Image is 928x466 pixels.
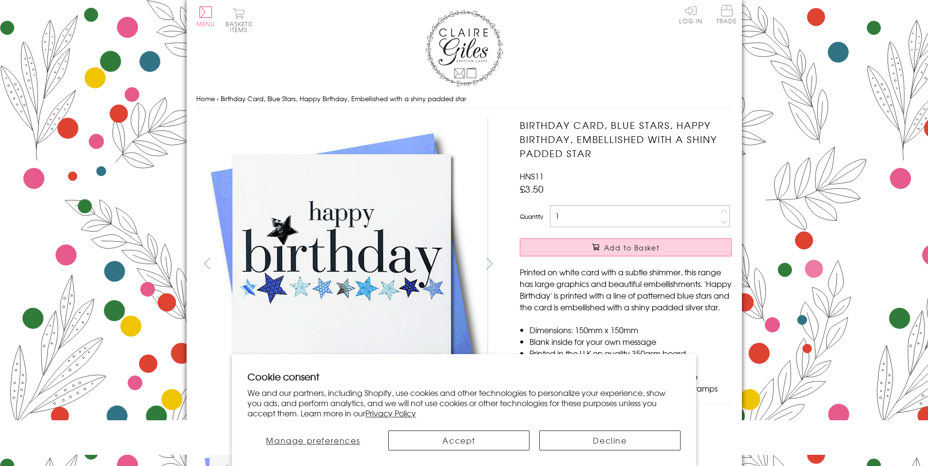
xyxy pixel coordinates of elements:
img: Birthday Card, Blue Stars, Happy Birthday, Embellished with a shiny padded star [500,118,793,410]
img: Birthday Card, Blue Stars, Happy Birthday, Embellished with a shiny padded star [196,118,488,410]
p: We and our partners, including Shopify, use cookies and other technologies to personalize your ex... [247,388,681,418]
p: Printed on white card with a subtle shimmer, this range has large graphics and beautiful embellis... [520,266,732,313]
button: Add to Basket [520,238,732,256]
h1: Birthday Card, Blue Stars, Happy Birthday, Embellished with a shiny padded star [520,118,732,160]
li: Dimensions: 150mm x 150mm [530,324,732,336]
button: Decline [539,430,681,450]
span: Birthday Card, Blue Stars, Happy Birthday, Embellished with a shiny padded star [221,94,466,103]
span: Menu [196,19,215,28]
button: Accept [388,430,530,450]
a: Home [196,94,215,103]
span: Manage preferences [266,434,360,446]
a: Trade [717,5,737,26]
img: Claire Giles Greetings Cards [425,10,503,87]
span: 0 items [230,19,252,34]
nav: breadcrumbs [196,89,732,109]
span: HNS11 [520,170,544,182]
h2: Cookie consent [247,370,681,383]
button: Menu [196,6,215,27]
a: Log In [679,5,702,24]
button: Basket0 items [226,8,252,33]
span: Trade [717,5,737,24]
button: next [478,252,500,274]
a: Privacy Policy [365,407,416,419]
label: Quantity [520,212,543,221]
li: Printed in the U.K on quality 350gsm board [530,347,732,359]
button: Manage preferences [247,430,379,450]
span: Add to Basket [604,243,660,252]
button: prev [196,252,218,274]
span: › [217,94,219,103]
span: £3.50 [520,182,544,196]
li: Blank inside for your own message [530,336,732,347]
